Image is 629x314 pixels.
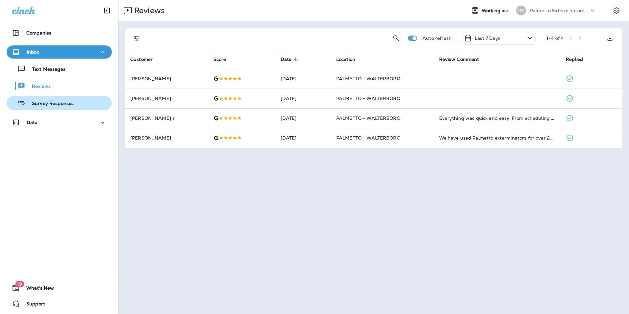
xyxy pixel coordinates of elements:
span: Review Comment [439,56,488,62]
button: Support [7,297,112,310]
p: [PERSON_NAME] [130,96,203,101]
button: Collapse Sidebar [98,4,116,17]
span: Replied [566,57,583,62]
div: Everything was quick and easy. From scheduling to paying the bill, it was a smooth process. Kevin... [439,115,556,121]
span: Customer [130,57,153,62]
p: Palmetto Exterminators LLC [530,8,589,13]
button: Settings [611,5,622,16]
span: Date [281,57,292,62]
span: PALMETTO - WALTERBORO [336,135,400,141]
div: PE [516,6,526,15]
p: Companies [26,30,51,36]
div: 1 - 4 of 4 [546,36,564,41]
p: Survey Responses [25,101,74,107]
span: Location [336,56,364,62]
span: 19 [15,281,24,287]
button: Inbox [7,45,112,59]
div: We have used Palmetto exterminators for over 20 years and have been pleased with their services. ... [439,135,556,141]
span: Location [336,57,355,62]
button: Search Reviews [390,32,403,45]
button: Filters [130,32,143,45]
span: Score [214,57,226,62]
span: Customer [130,56,161,62]
span: Score [214,56,235,62]
span: Replied [566,56,591,62]
span: Date [281,56,300,62]
span: PALMETTO - WALTERBORO [336,76,400,82]
p: Last 7 Days [475,36,501,41]
span: PALMETTO - WALTERBORO [336,115,400,121]
td: [DATE] [275,69,331,89]
span: What's New [20,285,54,293]
td: [DATE] [275,108,331,128]
button: 19What's New [7,281,112,295]
p: Reviews [132,6,165,15]
span: Support [20,301,45,309]
button: Data [7,116,112,129]
button: Reviews [7,79,112,93]
p: [PERSON_NAME] [130,76,203,81]
p: Text Messages [26,66,65,73]
p: Inbox [27,49,39,55]
button: Text Messages [7,62,112,76]
span: PALMETTO - WALTERBORO [336,95,400,101]
p: [PERSON_NAME] [130,135,203,141]
td: [DATE] [275,128,331,148]
span: Working as: [482,8,510,13]
span: Review Comment [439,57,479,62]
td: [DATE] [275,89,331,108]
p: Auto refresh [422,36,452,41]
button: Companies [7,26,112,39]
button: Survey Responses [7,96,112,110]
p: Data [27,120,38,125]
button: Export as CSV [603,32,616,45]
p: [PERSON_NAME] s [130,116,203,121]
p: Reviews [25,84,51,90]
